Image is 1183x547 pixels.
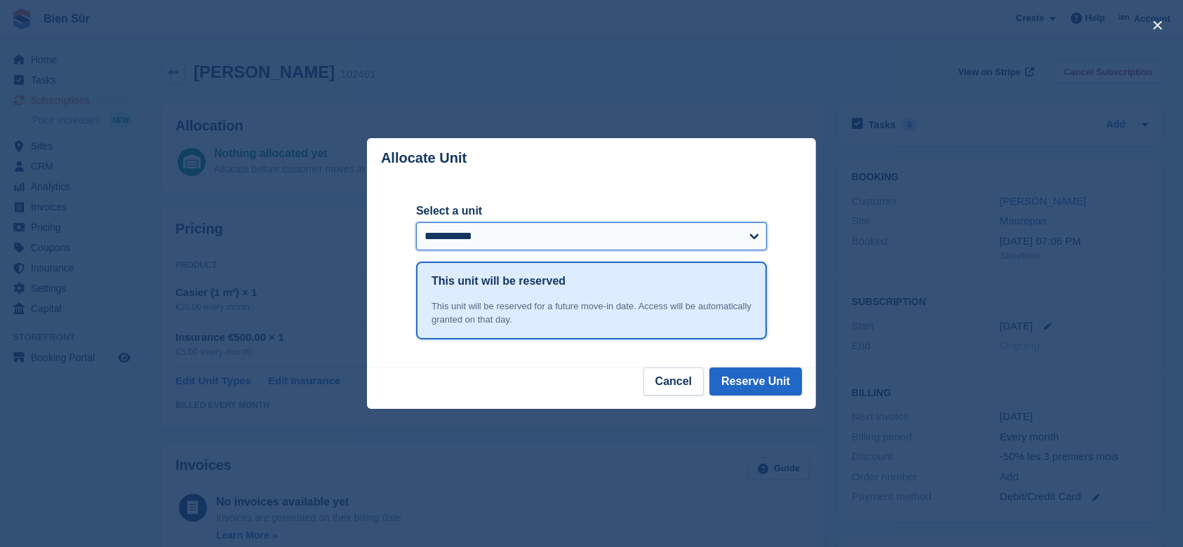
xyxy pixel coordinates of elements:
[381,150,467,166] p: Allocate Unit
[1147,14,1169,36] button: close
[709,367,802,396] button: Reserve Unit
[416,203,767,220] label: Select a unit
[432,299,751,327] div: This unit will be reserved for a future move-in date. Access will be automatically granted on tha...
[643,367,704,396] button: Cancel
[432,273,566,290] h1: This unit will be reserved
